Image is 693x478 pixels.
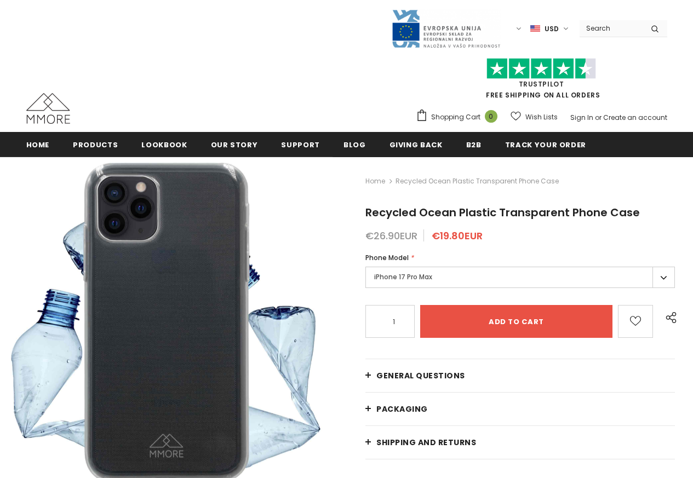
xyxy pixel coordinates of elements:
a: Our Story [211,132,258,157]
img: Javni Razpis [391,9,501,49]
span: Products [73,140,118,150]
a: support [281,132,320,157]
a: PACKAGING [365,393,675,425]
img: Trust Pilot Stars [486,58,596,79]
span: General Questions [376,370,465,381]
a: Blog [343,132,366,157]
span: Giving back [390,140,443,150]
a: Shopping Cart 0 [416,109,503,125]
span: €19.80EUR [432,229,483,243]
span: Our Story [211,140,258,150]
span: Shopping Cart [431,112,480,123]
span: Recycled Ocean Plastic Transparent Phone Case [365,205,640,220]
a: Track your order [505,132,586,157]
a: Wish Lists [511,107,558,126]
span: Phone Model [365,253,409,262]
a: Home [365,175,385,188]
span: Shipping and returns [376,437,476,448]
input: Add to cart [420,305,612,338]
img: MMORE Cases [26,93,70,124]
span: €26.90EUR [365,229,417,243]
span: USD [545,24,559,34]
input: Search Site [580,20,643,36]
a: Javni Razpis [391,24,501,33]
a: Giving back [390,132,443,157]
span: B2B [466,140,482,150]
a: Products [73,132,118,157]
span: Track your order [505,140,586,150]
a: B2B [466,132,482,157]
span: PACKAGING [376,404,428,414]
label: iPhone 17 Pro Max [365,267,675,288]
span: Home [26,140,50,150]
a: Sign In [570,113,593,122]
a: General Questions [365,359,675,392]
span: Wish Lists [525,112,558,123]
a: Trustpilot [519,79,564,89]
a: Shipping and returns [365,426,675,459]
span: or [595,113,602,122]
span: 0 [485,110,497,123]
a: Home [26,132,50,157]
img: USD [530,24,540,33]
span: Lookbook [141,140,187,150]
span: support [281,140,320,150]
span: Blog [343,140,366,150]
span: FREE SHIPPING ON ALL ORDERS [416,63,667,100]
a: Lookbook [141,132,187,157]
a: Create an account [603,113,667,122]
span: Recycled Ocean Plastic Transparent Phone Case [396,175,559,188]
